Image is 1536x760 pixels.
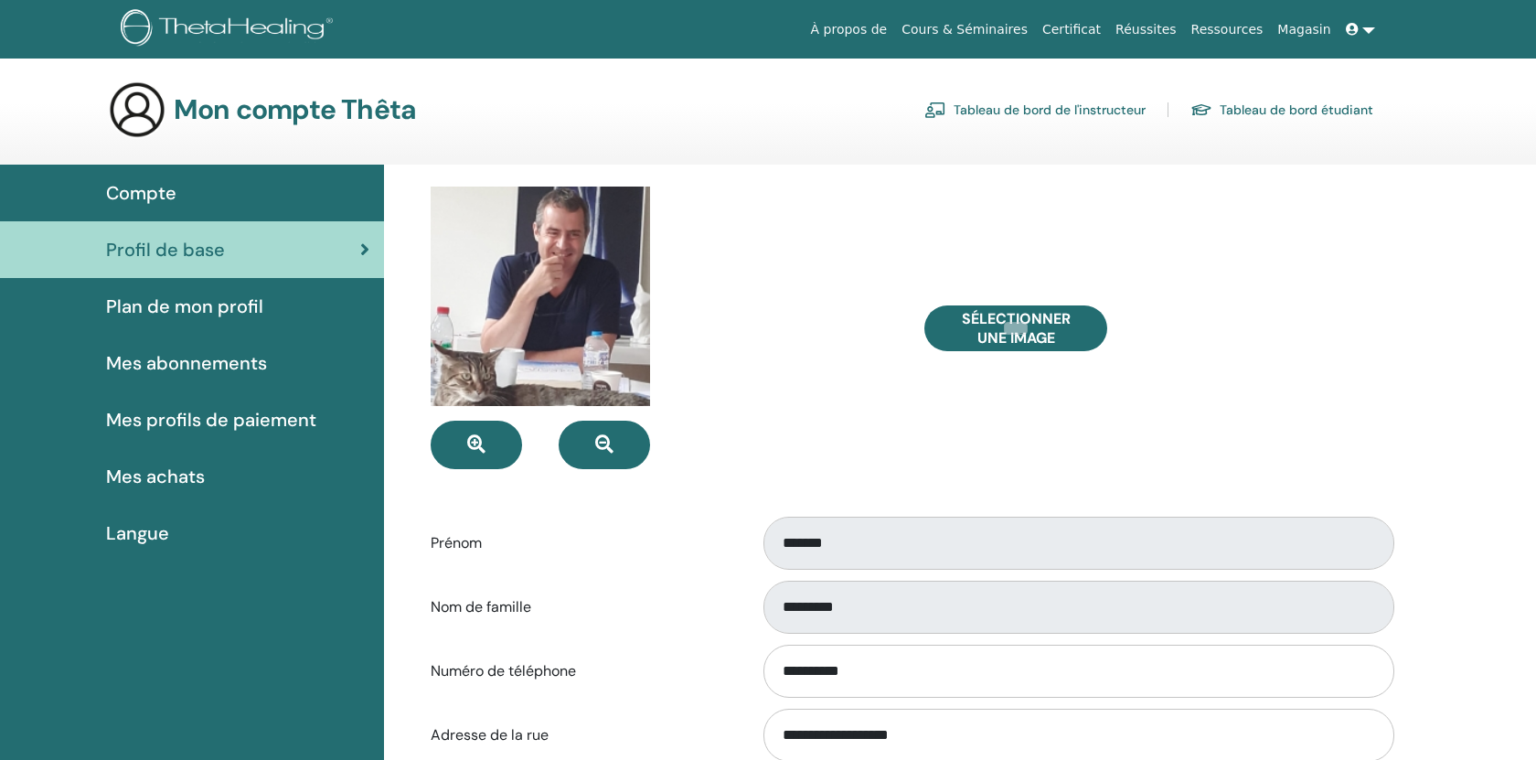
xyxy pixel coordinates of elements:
[417,718,746,753] label: Adresse de la rue
[1190,102,1212,118] img: graduation-cap.svg
[894,13,1035,47] a: Cours & Séminaires
[106,293,263,320] span: Plan de mon profil
[108,80,166,139] img: generic-user-icon.jpg
[1270,13,1338,47] a: Magasin
[106,519,169,547] span: Langue
[924,102,946,118] img: chalkboard-teacher.svg
[1108,13,1183,47] a: Réussites
[1190,95,1373,124] a: Tableau de bord étudiant
[417,654,746,689] label: Numéro de téléphone
[1004,322,1028,335] input: Sélectionner une image
[431,187,650,406] img: default.jpg
[174,93,416,126] h3: Mon compte Thêta
[924,95,1146,124] a: Tableau de bord de l'instructeur
[417,526,746,561] label: Prénom
[106,236,225,263] span: Profil de base
[417,590,746,625] label: Nom de famille
[1184,13,1271,47] a: Ressources
[121,9,339,50] img: logo.png
[106,463,205,490] span: Mes achats
[804,13,895,47] a: À propos de
[106,406,316,434] span: Mes profils de paiement
[1035,13,1108,47] a: Certificat
[947,309,1084,348] span: Sélectionner une image
[106,349,267,377] span: Mes abonnements
[106,179,176,207] span: Compte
